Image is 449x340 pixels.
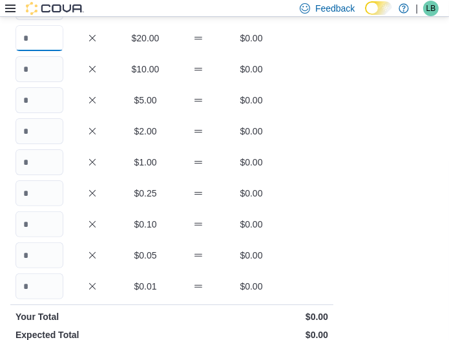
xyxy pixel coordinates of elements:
p: $0.00 [227,280,275,293]
input: Quantity [16,25,63,51]
p: | [415,1,418,16]
input: Quantity [16,273,63,299]
p: $0.00 [227,125,275,138]
input: Quantity [16,56,63,82]
p: $20.00 [121,32,169,45]
p: $0.25 [121,187,169,200]
p: $0.00 [227,32,275,45]
input: Quantity [16,149,63,175]
p: $2.00 [121,125,169,138]
input: Quantity [16,242,63,268]
span: LB [426,1,436,16]
p: Your Total [16,310,169,323]
p: $0.05 [121,249,169,262]
input: Dark Mode [365,1,392,15]
p: $0.10 [121,218,169,231]
p: $0.00 [227,187,275,200]
p: $10.00 [121,63,169,76]
input: Quantity [16,180,63,206]
p: $0.00 [227,94,275,107]
input: Quantity [16,211,63,237]
p: $0.00 [227,63,275,76]
div: Lori Burns [423,1,439,16]
p: $5.00 [121,94,169,107]
span: Dark Mode [365,15,366,16]
img: Cova [26,2,84,15]
p: $0.01 [121,280,169,293]
p: $0.00 [174,310,328,323]
p: $0.00 [227,218,275,231]
p: $0.00 [227,156,275,169]
input: Quantity [16,118,63,144]
p: $1.00 [121,156,169,169]
input: Quantity [16,87,63,113]
span: Feedback [315,2,355,15]
p: $0.00 [227,249,275,262]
